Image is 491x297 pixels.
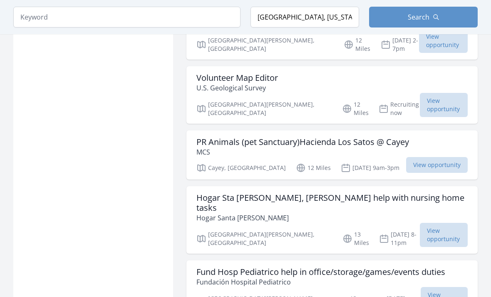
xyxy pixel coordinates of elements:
[196,137,409,147] h3: PR Animals (pet Sanctuary)Hacienda Los Satos @ Cayey
[250,7,359,27] input: Location
[369,7,478,27] button: Search
[406,157,468,173] span: View opportunity
[379,101,419,117] p: Recruiting now
[196,37,334,53] p: [GEOGRAPHIC_DATA][PERSON_NAME], [GEOGRAPHIC_DATA]
[196,213,468,223] p: Hogar Santa [PERSON_NAME]
[13,7,241,27] input: Keyword
[196,163,286,173] p: Cayey, [GEOGRAPHIC_DATA]
[196,83,278,93] p: U.S. Geological Survey
[186,131,478,180] a: PR Animals (pet Sanctuary)Hacienda Los Satos @ Cayey MCS Cayey, [GEOGRAPHIC_DATA] 12 Miles [DATE]...
[342,231,369,247] p: 13 Miles
[196,193,468,213] h3: Hogar Sta [PERSON_NAME], [PERSON_NAME] help with nursing home tasks
[296,163,331,173] p: 12 Miles
[196,267,445,277] h3: Fund Hosp Pediatrico help in office/storage/games/events duties
[341,163,399,173] p: [DATE] 9am-3pm
[196,101,332,117] p: [GEOGRAPHIC_DATA][PERSON_NAME], [GEOGRAPHIC_DATA]
[196,231,332,247] p: [GEOGRAPHIC_DATA][PERSON_NAME], [GEOGRAPHIC_DATA]
[419,29,468,53] span: View opportunity
[344,37,371,53] p: 12 Miles
[196,147,409,157] p: MCS
[342,101,369,117] p: 12 Miles
[186,187,478,254] a: Hogar Sta [PERSON_NAME], [PERSON_NAME] help with nursing home tasks Hogar Santa [PERSON_NAME] [GE...
[420,223,468,247] span: View opportunity
[420,93,468,117] span: View opportunity
[186,67,478,124] a: Volunteer Map Editor U.S. Geological Survey [GEOGRAPHIC_DATA][PERSON_NAME], [GEOGRAPHIC_DATA] 12 ...
[408,12,429,22] span: Search
[196,73,278,83] h3: Volunteer Map Editor
[381,37,419,53] p: [DATE] 2-7pm
[196,277,445,287] p: Fundación Hospital Pediatrico
[379,231,420,247] p: [DATE] 8-11pm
